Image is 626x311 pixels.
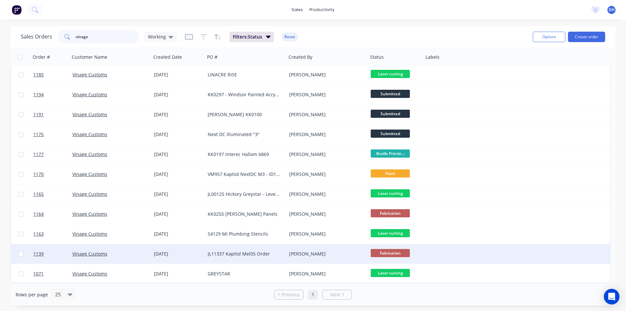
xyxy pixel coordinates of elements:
div: [DATE] [154,111,202,118]
div: [PERSON_NAME] [289,271,362,277]
div: GREYSTAR [208,271,280,277]
a: 1177 [33,145,72,164]
div: S4129 MI Plumbing Stencils [208,231,280,237]
div: KK0197 Interec Hallam 6869 [208,151,280,158]
a: 1194 [33,85,72,104]
div: [PERSON_NAME] KK0100 [208,111,280,118]
a: 1139 [33,244,72,264]
div: Customer Name [72,54,107,60]
div: [DATE] [154,171,202,178]
div: Created By [289,54,312,60]
div: [PERSON_NAME] [289,191,362,197]
div: productivity [306,5,338,15]
span: 1165 [33,191,44,197]
span: Submitted [371,90,410,98]
div: KK0297 - Windsor Painted Acrylic ** Extra quantities [208,91,280,98]
a: Vinage Customs [72,271,107,277]
a: Page 1 is your current page [308,290,318,300]
div: Labels [425,54,440,60]
div: [PERSON_NAME] [289,251,362,257]
span: Laser cutting [371,70,410,78]
span: 1170 [33,171,44,178]
span: 1071 [33,271,44,277]
button: Options [533,32,565,42]
div: Created Date [153,54,182,60]
span: 1139 [33,251,44,257]
div: [PERSON_NAME] [289,171,362,178]
a: Vinage Customs [72,151,107,157]
span: Submitted [371,130,410,138]
h1: Sales Orders [21,34,52,40]
button: Create order [568,32,605,42]
div: [PERSON_NAME] [289,131,362,138]
span: 1191 [33,111,44,118]
a: 1170 [33,164,72,184]
span: Laser cutting [371,189,410,197]
a: Vinage Customs [72,231,107,237]
span: Filters: Status [233,34,262,40]
div: [PERSON_NAME] [289,211,362,217]
span: Submitted [371,110,410,118]
div: Order # [33,54,50,60]
div: KK0255 [PERSON_NAME] Panels [208,211,280,217]
a: Vinage Customs [72,111,107,117]
span: 1194 [33,91,44,98]
a: Vinage Customs [72,91,107,98]
div: [PERSON_NAME] [289,91,362,98]
div: [DATE] [154,251,202,257]
div: VM957 Kaptiol NextDC M3 - ID13Bw [208,171,280,178]
a: 1191 [33,105,72,124]
div: Next DC Illuminated "3" [208,131,280,138]
ul: Pagination [272,290,354,300]
span: Braille Printin... [371,149,410,158]
span: DH [609,7,615,13]
span: Next [330,291,340,298]
div: Status [370,54,384,60]
div: PO # [207,54,217,60]
span: 1175 [33,131,44,138]
span: Laser cutting [371,269,410,277]
div: [DATE] [154,271,202,277]
span: 1185 [33,71,44,78]
a: Vinage Customs [72,171,107,177]
input: Search... [76,30,139,43]
a: Vinage Customs [72,131,107,137]
button: Reset [282,32,298,41]
span: Working [148,33,166,40]
a: Vinage Customs [72,251,107,257]
div: [DATE] [154,191,202,197]
img: Factory [12,5,22,15]
button: Filters:Status [230,32,274,42]
span: Fabrication [371,209,410,217]
div: [DATE] [154,71,202,78]
span: 1164 [33,211,44,217]
div: [PERSON_NAME] [289,71,362,78]
div: JL11337 Kapitol Mel05 Order [208,251,280,257]
div: [DATE] [154,131,202,138]
a: 1164 [33,204,72,224]
div: JL00125 Hickory Greystar - Level Directory [208,191,280,197]
span: 1177 [33,151,44,158]
span: Previous [281,291,300,298]
div: [PERSON_NAME] [289,151,362,158]
a: Vinage Customs [72,71,107,78]
a: Previous page [275,291,303,298]
div: [PERSON_NAME] [289,111,362,118]
div: [DATE] [154,151,202,158]
span: Laser cutting [371,229,410,237]
a: Next page [323,291,351,298]
a: 1185 [33,65,72,85]
a: Vinage Customs [72,191,107,197]
div: [DATE] [154,231,202,237]
div: LINACRE RISE [208,71,280,78]
a: 1163 [33,224,72,244]
div: [DATE] [154,211,202,217]
div: [DATE] [154,91,202,98]
div: Open Intercom Messenger [604,289,619,304]
span: Rows per page [16,291,48,298]
div: sales [288,5,306,15]
a: 1071 [33,264,72,284]
div: [PERSON_NAME] [289,231,362,237]
a: Vinage Customs [72,211,107,217]
a: 1165 [33,184,72,204]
